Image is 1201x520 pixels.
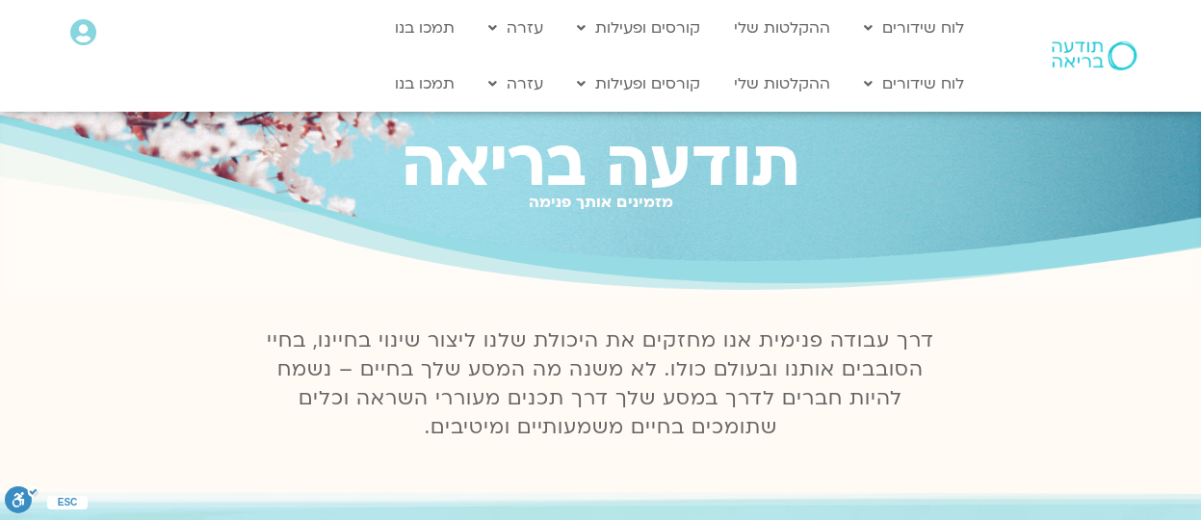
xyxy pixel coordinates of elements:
a: קורסים ופעילות [567,10,710,46]
a: לוח שידורים [854,65,974,102]
a: עזרה [479,65,553,102]
a: קורסים ופעילות [567,65,710,102]
a: לוח שידורים [854,10,974,46]
p: דרך עבודה פנימית אנו מחזקים את היכולת שלנו ליצור שינוי בחיינו, בחיי הסובבים אותנו ובעולם כולו. לא... [256,326,946,442]
img: תודעה בריאה [1052,41,1136,70]
a: תמכו בנו [385,65,464,102]
a: ההקלטות שלי [724,65,840,102]
a: ההקלטות שלי [724,10,840,46]
a: תמכו בנו [385,10,464,46]
a: עזרה [479,10,553,46]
